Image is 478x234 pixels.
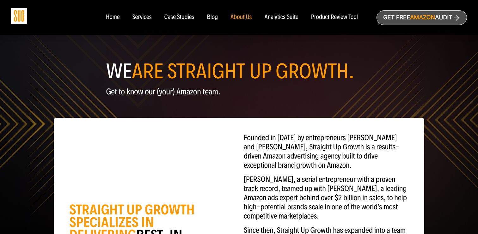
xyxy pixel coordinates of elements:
[244,133,409,170] p: Founded in [DATE] by entrepreneurs [PERSON_NAME] and [PERSON_NAME], Straight Up Growth is a resul...
[132,14,151,21] a: Services
[230,14,252,21] a: About Us
[377,10,467,25] a: Get freeAmazonAudit
[207,14,218,21] a: Blog
[244,175,409,221] p: [PERSON_NAME], a serial entrepreneur with a proven track record, teamed up with [PERSON_NAME], a ...
[132,59,354,84] span: ARE STRAIGHT UP GROWTH.
[11,8,27,24] img: Sug
[164,14,194,21] a: Case Studies
[311,14,358,21] a: Product Review Tool
[106,14,120,21] a: Home
[265,14,298,21] a: Analytics Suite
[106,87,372,96] p: Get to know our (your) Amazon team.
[410,14,435,21] span: Amazon
[106,62,372,81] h1: WE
